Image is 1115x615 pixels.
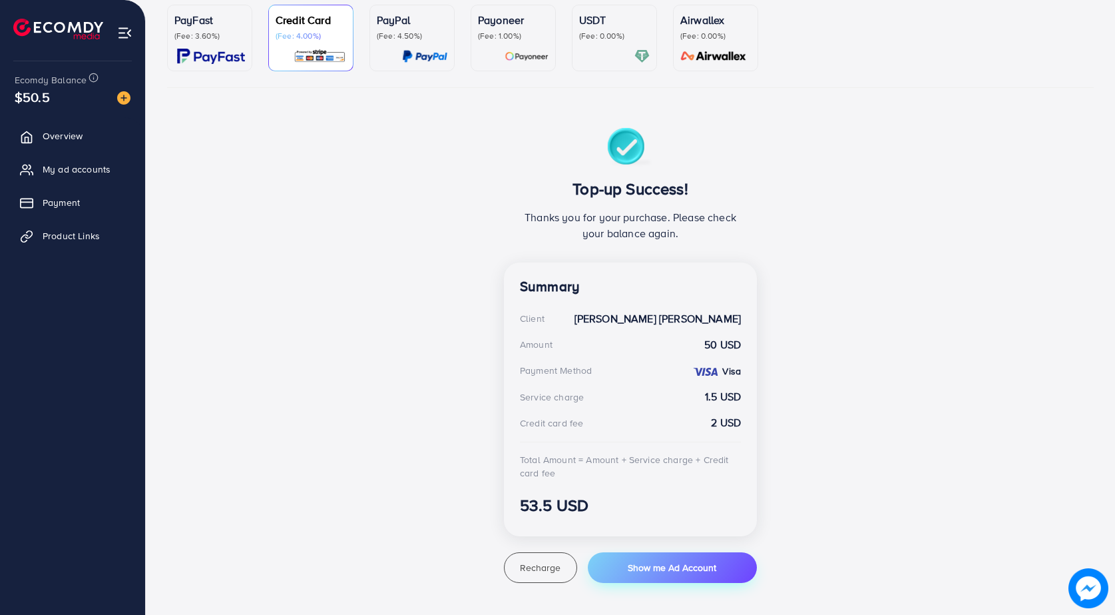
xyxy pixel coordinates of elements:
img: card [505,49,549,64]
h3: Top-up Success! [520,179,741,199]
span: Product Links [43,229,100,243]
p: Credit Card [276,12,346,28]
div: Client [520,312,545,325]
p: PayFast [174,12,245,28]
div: Service charge [520,390,584,404]
a: My ad accounts [10,156,135,183]
strong: 1.5 USD [705,389,741,404]
p: (Fee: 4.00%) [276,31,346,41]
img: credit [692,366,719,377]
strong: 2 USD [711,415,741,430]
span: Overview [43,129,83,143]
h4: Summary [520,279,741,295]
span: My ad accounts [43,163,111,176]
img: card [402,49,447,64]
a: Product Links [10,223,135,249]
p: (Fee: 3.60%) [174,31,245,41]
p: Thanks you for your purchase. Please check your balance again. [520,209,741,241]
button: Show me Ad Account [588,552,757,583]
button: Recharge [504,552,577,583]
p: Payoneer [478,12,549,28]
img: logo [13,19,103,39]
span: $50.5 [13,78,51,117]
span: Recharge [520,561,560,574]
div: Payment Method [520,364,592,377]
div: Total Amount = Amount + Service charge + Credit card fee [520,453,741,480]
img: success [607,128,654,169]
img: card [676,49,751,64]
p: (Fee: 0.00%) [579,31,650,41]
img: card [294,49,346,64]
img: image [117,91,130,105]
span: Payment [43,196,80,209]
img: image [1068,568,1108,608]
p: (Fee: 4.50%) [377,31,447,41]
strong: [PERSON_NAME] [PERSON_NAME] [574,311,741,326]
span: Ecomdy Balance [15,73,87,87]
img: menu [117,25,132,41]
span: Show me Ad Account [628,561,716,574]
div: Amount [520,338,553,351]
p: USDT [579,12,650,28]
div: Credit card fee [520,416,583,430]
a: Overview [10,123,135,149]
p: Airwallex [680,12,751,28]
strong: 50 USD [704,337,741,352]
a: Payment [10,189,135,216]
p: (Fee: 0.00%) [680,31,751,41]
img: card [634,49,650,64]
h3: 53.5 USD [520,496,741,515]
p: PayPal [377,12,447,28]
img: card [177,49,245,64]
p: (Fee: 1.00%) [478,31,549,41]
strong: Visa [722,364,741,378]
